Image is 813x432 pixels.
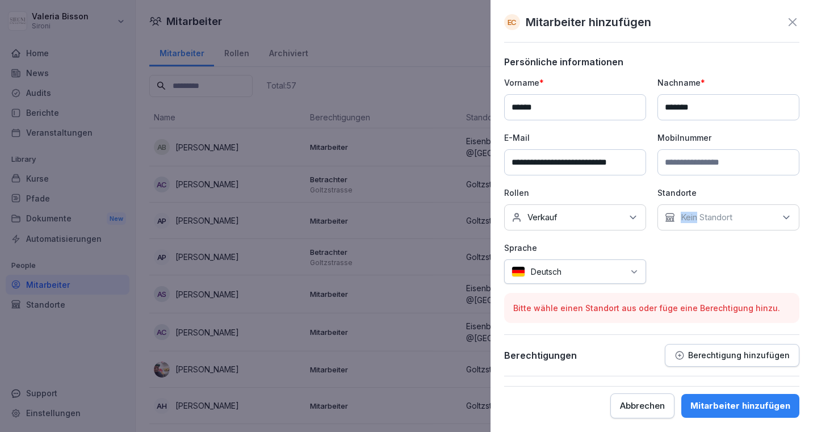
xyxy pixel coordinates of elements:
p: Nachname [657,77,799,89]
p: Mitarbeiter hinzufügen [526,14,651,31]
p: Verkauf [527,212,558,223]
p: Persönliche informationen [504,56,799,68]
p: Sprache [504,242,646,254]
p: Kein Standort [681,212,732,223]
p: Berechtigung hinzufügen [688,351,790,360]
p: Mobilnummer [657,132,799,144]
button: Mitarbeiter hinzufügen [681,394,799,418]
div: Mitarbeiter hinzufügen [690,400,790,412]
div: EC [504,14,520,30]
div: Deutsch [504,259,646,284]
p: E-Mail [504,132,646,144]
p: Standorte [657,187,799,199]
div: Abbrechen [620,400,665,412]
button: Abbrechen [610,393,674,418]
p: Berechtigungen [504,350,577,361]
img: de.svg [512,266,525,277]
p: Rollen [504,187,646,199]
button: Berechtigung hinzufügen [665,344,799,367]
p: Bitte wähle einen Standort aus oder füge eine Berechtigung hinzu. [513,302,790,314]
p: Vorname [504,77,646,89]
